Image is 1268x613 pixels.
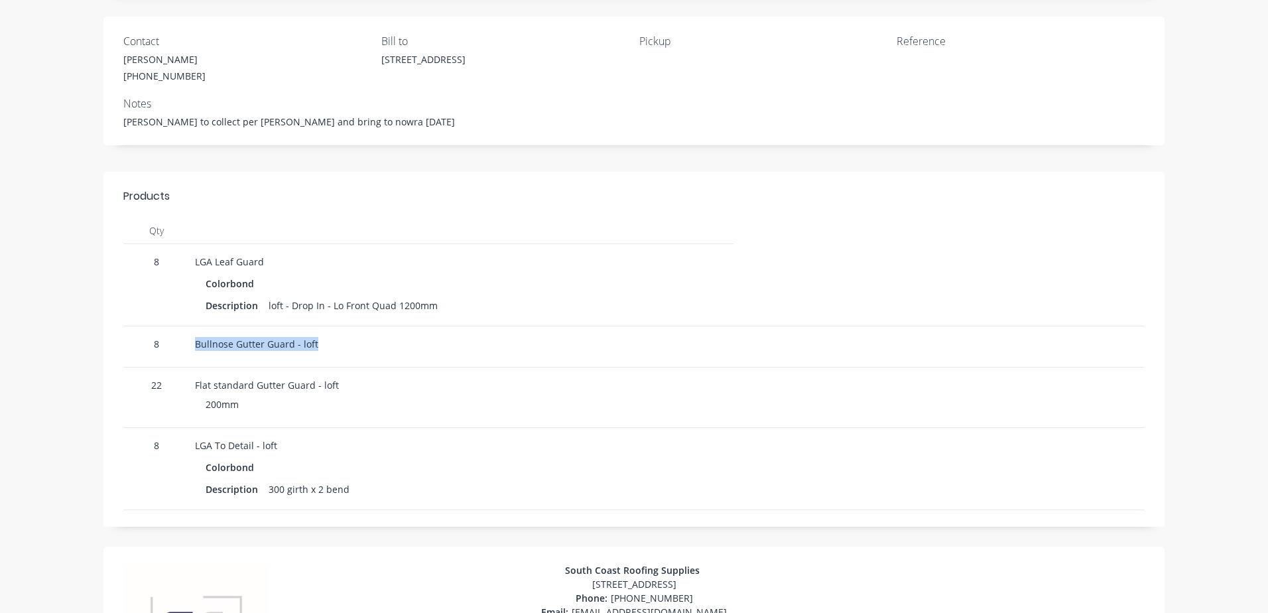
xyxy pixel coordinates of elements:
div: [PERSON_NAME] to collect per [PERSON_NAME] and bring to nowra [DATE] [123,115,1145,129]
div: 200mm [206,397,718,411]
div: Description [206,296,269,315]
div: Colorbond [206,458,265,477]
span: Phone: [576,592,611,604]
div: LGA Leaf Guard [195,255,728,269]
div: Bill to [381,33,534,49]
div: [STREET_ADDRESS] [269,577,999,591]
div: [PERSON_NAME] [123,52,276,66]
div: Reference [897,33,1049,49]
div: LGA To Detail - loft [195,439,728,452]
div: [PHONE_NUMBER] [269,591,999,605]
div: 8 [123,326,190,368]
div: Notes [123,96,1145,111]
div: Description [206,480,269,499]
div: 300 girth x 2 bend [269,480,349,499]
div: loft - Drop In - Lo Front Quad 1200mm [269,296,438,315]
div: Pickup [639,33,792,49]
div: South Coast Roofing Supplies [269,563,999,577]
div: Colorbond [206,274,265,293]
div: 8 [123,244,190,326]
div: Contact [123,33,276,49]
div: Qty [123,218,190,244]
div: [STREET_ADDRESS] [381,52,534,66]
div: Flat standard Gutter Guard - loft [195,378,728,392]
div: Bullnose Gutter Guard - loft [195,337,728,351]
div: 8 [123,428,190,510]
div: [PHONE_NUMBER] [123,69,276,83]
div: 22 [123,368,190,428]
div: Products [123,188,1145,218]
